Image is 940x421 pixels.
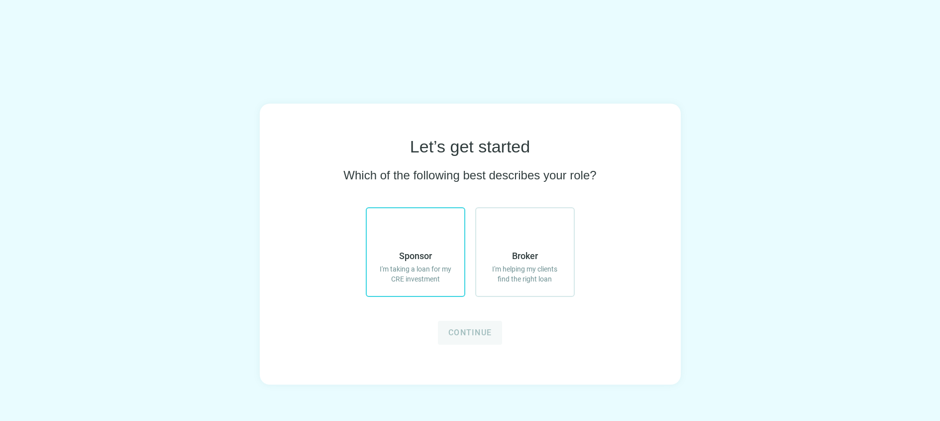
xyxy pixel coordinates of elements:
[377,264,454,284] span: I'm taking a loan for my CRE investment
[399,250,432,262] span: Sponsor
[438,321,502,345] button: Continue
[343,167,596,183] span: Which of the following best describes your role?
[512,250,538,262] span: Broker
[410,136,530,157] span: Let’s get started
[486,264,564,284] span: I'm helping my clients find the right loan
